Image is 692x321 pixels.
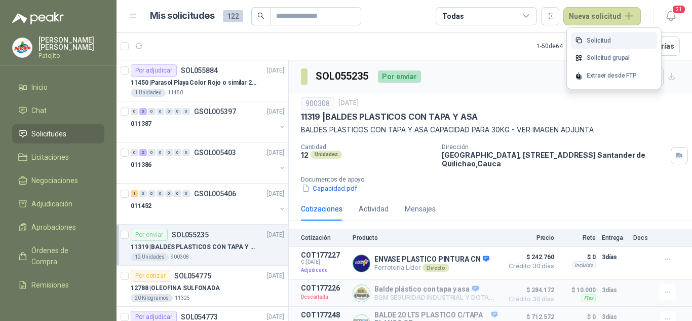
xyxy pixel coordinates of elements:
a: Solicitud [571,32,657,50]
p: COT177226 [301,284,347,292]
div: 20 Kilogramos [131,294,173,302]
span: Crédito 30 días [504,296,554,302]
img: Company Logo [353,285,370,302]
a: Solicitud grupal [571,49,657,67]
p: [PERSON_NAME] [PERSON_NAME] [39,37,104,51]
div: 0 [165,149,173,156]
p: Flete [560,234,596,241]
span: Órdenes de Compra [31,245,95,267]
p: Ferretería Líder [374,264,489,272]
span: search [257,12,264,19]
p: $ 10.000 [560,284,596,296]
a: Por cotizarSOL054775[DATE] 12788 |OLEOFINA SULFONADA20 Kilogramos11325 [117,266,288,307]
p: [DATE] [267,271,284,281]
a: Por enviarSOL055235[DATE] 11319 |BALDES PLASTICOS CON TAPA Y ASA12 Unidades900308 [117,225,288,266]
div: 0 [182,149,190,156]
div: 1 [131,190,138,197]
p: 900308 [171,253,189,261]
a: Adjudicación [12,194,104,213]
p: GSOL005406 [194,190,236,197]
a: Inicio [12,78,104,97]
a: Chat [12,101,104,120]
span: Chat [31,105,47,116]
p: BALDES PLASTICOS CON TAPA Y ASA CAPACIDAD PARA 30KG - VER IMAGEN ADJUNTA [301,124,680,135]
div: Por adjudicar [131,64,177,77]
a: Remisiones [12,275,104,295]
div: Flex [582,294,596,302]
p: Adjudicada [301,265,347,275]
div: Todas [442,11,464,22]
img: Company Logo [13,38,32,57]
div: 0 [148,149,156,156]
p: [DATE] [338,98,359,108]
div: Incluido [572,261,596,269]
div: 3 [139,108,147,115]
p: Balde plástico con tapa y asa [374,285,497,294]
span: Adjudicación [31,198,72,209]
span: $ 284.172 [504,284,554,296]
div: Cotizaciones [301,203,342,215]
div: 0 [131,108,138,115]
div: 0 [174,190,181,197]
span: Crédito 30 días [504,263,554,269]
div: Por cotizar [131,270,170,282]
p: [GEOGRAPHIC_DATA], [STREET_ADDRESS] Santander de Quilichao , Cauca [442,151,667,168]
p: Patojito [39,53,104,59]
p: [DATE] [267,189,284,199]
div: Mensajes [405,203,436,215]
p: SOL054773 [181,313,218,320]
div: 0 [131,149,138,156]
p: 11450 | Parasol Playa Color Rojo o similar 2.5 Metros Uv+50 [131,78,257,88]
p: Producto [353,234,497,241]
img: Company Logo [353,255,370,272]
a: 0 3 0 0 0 0 0 GSOL005397[DATE] 011387 [131,105,286,138]
p: [DATE] [267,230,284,240]
div: Actividad [359,203,389,215]
p: Descartada [301,292,347,302]
a: Negociaciones [12,171,104,190]
span: 122 [223,10,243,22]
p: ENVASE PLASTICO PINTURA CN [374,255,489,264]
a: Aprobaciones [12,218,104,237]
p: 011387 [131,119,151,129]
span: 21 [672,5,686,14]
div: Directo [422,264,449,272]
div: 0 [174,108,181,115]
p: Cotización [301,234,347,241]
div: 12 Unidades [131,253,169,261]
p: BGM SEGURIDAD INDUSTRIAL Y DOTACIÓN [374,294,497,302]
span: $ 242.760 [504,251,554,263]
button: Capacidad.pdf [301,183,358,194]
p: [DATE] [267,107,284,117]
div: 0 [182,108,190,115]
p: Entrega [602,234,627,241]
p: Cantidad [301,144,434,151]
p: COT177227 [301,251,347,259]
p: [DATE] [267,148,284,158]
h3: SOL055235 [316,68,370,84]
p: 3 días [602,284,627,296]
p: Dirección [442,144,667,151]
a: 1 0 0 0 0 0 0 GSOL005406[DATE] 011452 [131,188,286,220]
p: Precio [504,234,554,241]
span: Inicio [31,82,48,93]
div: 0 [165,190,173,197]
a: Licitaciones [12,148,104,167]
div: 0 [148,108,156,115]
p: 11450 [168,89,183,97]
span: C: [DATE] [301,259,347,265]
div: 0 [182,190,190,197]
p: 3 días [602,251,627,263]
div: 2 [139,149,147,156]
p: SOL055884 [181,67,218,74]
div: 0 [157,108,164,115]
div: Unidades [311,151,342,159]
p: [DATE] [267,66,284,76]
span: Solicitudes [31,128,66,139]
a: Por adjudicarSOL055884[DATE] 11450 |Parasol Playa Color Rojo o similar 2.5 Metros Uv+501 Unidades... [117,60,288,101]
div: 0 [157,190,164,197]
p: 12788 | OLEOFINA SULFONADA [131,283,220,293]
p: 11319 | BALDES PLASTICOS CON TAPA Y ASA [301,112,478,122]
a: 0 2 0 0 0 0 0 GSOL005403[DATE] 011386 [131,147,286,179]
p: 11325 [175,294,190,302]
